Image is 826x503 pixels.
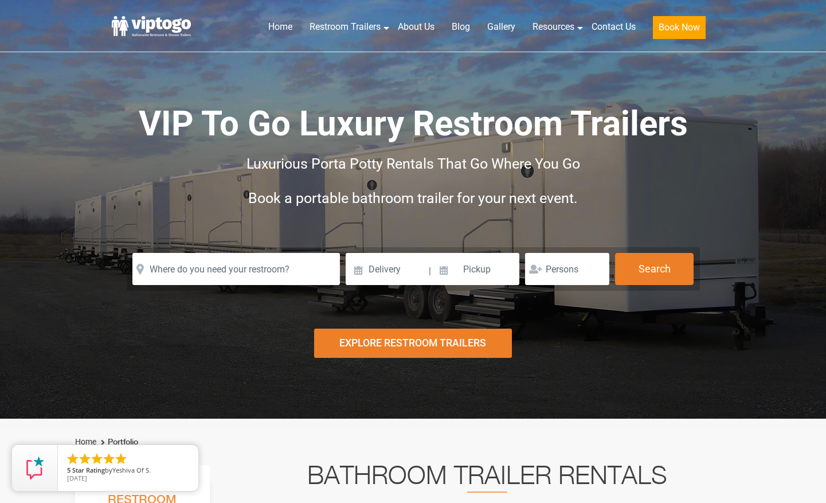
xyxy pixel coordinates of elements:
[67,474,87,482] span: [DATE]
[67,467,189,475] span: by
[389,14,443,40] a: About Us
[75,437,96,446] a: Home
[301,14,389,40] a: Restroom Trailers
[653,16,706,39] button: Book Now
[583,14,644,40] a: Contact Us
[72,466,105,474] span: Star Rating
[314,329,512,358] div: Explore Restroom Trailers
[24,457,46,479] img: Review Rating
[524,14,583,40] a: Resources
[479,14,524,40] a: Gallery
[346,253,428,285] input: Delivery
[260,14,301,40] a: Home
[112,466,151,474] span: Yeshiva Of S.
[246,155,580,172] span: Luxurious Porta Potty Rentals That Go Where You Go
[78,452,92,466] li: 
[139,103,688,144] span: VIP To Go Luxury Restroom Trailers
[66,452,80,466] li: 
[67,466,71,474] span: 5
[98,435,138,449] li: Portfolio
[132,253,340,285] input: Where do you need your restroom?
[644,14,714,46] a: Book Now
[225,465,749,493] h2: Bathroom Trailer Rentals
[102,452,116,466] li: 
[525,253,609,285] input: Persons
[248,190,578,206] span: Book a portable bathroom trailer for your next event.
[443,14,479,40] a: Blog
[433,253,520,285] input: Pickup
[90,452,104,466] li: 
[114,452,128,466] li: 
[429,253,431,290] span: |
[615,253,694,285] button: Search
